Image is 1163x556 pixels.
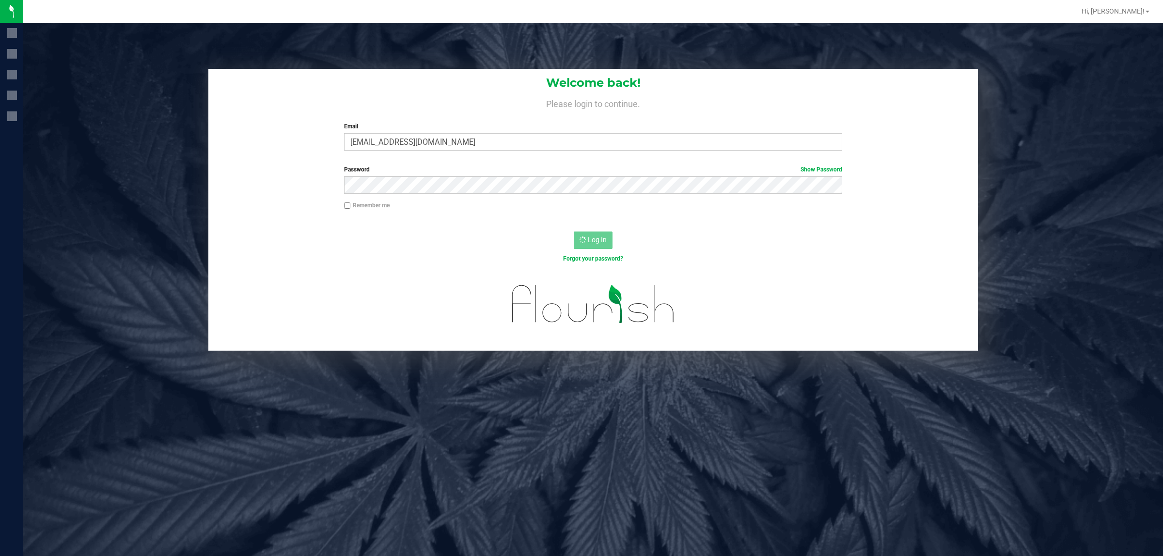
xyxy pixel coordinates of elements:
[574,232,613,249] button: Log In
[497,273,690,335] img: flourish_logo.svg
[801,166,842,173] a: Show Password
[208,97,978,108] h4: Please login to continue.
[344,202,351,209] input: Remember me
[344,201,390,210] label: Remember me
[344,166,370,173] span: Password
[563,255,623,262] a: Forgot your password?
[1082,7,1145,15] span: Hi, [PERSON_NAME]!
[344,122,843,131] label: Email
[208,77,978,89] h1: Welcome back!
[588,236,607,244] span: Log In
